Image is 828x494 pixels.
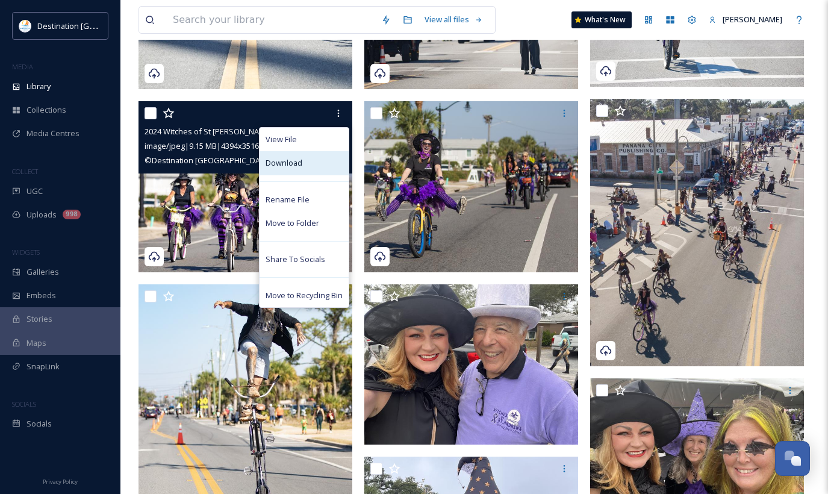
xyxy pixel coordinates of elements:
[26,337,46,349] span: Maps
[26,290,56,301] span: Embeds
[26,361,60,372] span: SnapLink
[12,167,38,176] span: COLLECT
[26,104,66,116] span: Collections
[266,217,319,229] span: Move to Folder
[723,14,782,25] span: [PERSON_NAME]
[266,254,325,265] span: Share To Socials
[571,11,632,28] a: What's New
[145,140,259,151] span: image/jpeg | 9.15 MB | 4394 x 3516
[590,99,804,366] img: witches ride30.jpg
[19,20,31,32] img: download.png
[43,474,78,488] a: Privacy Policy
[364,284,578,445] img: aaabaa5baa89cf3b7c8a07204bc2d5c03e7c76bdf34d4f57c56de99471775d34.jpg
[419,8,489,31] a: View all files
[26,209,57,220] span: Uploads
[266,290,343,301] span: Move to Recycling Bin
[145,155,272,166] span: © Destination [GEOGRAPHIC_DATA]
[26,128,79,139] span: Media Centres
[266,134,297,145] span: View File
[63,210,81,219] div: 998
[26,81,51,92] span: Library
[167,7,375,33] input: Search your library
[26,313,52,325] span: Stories
[43,478,78,486] span: Privacy Policy
[266,157,302,169] span: Download
[12,62,33,71] span: MEDIA
[266,194,310,205] span: Rename File
[139,101,352,272] img: 2024 Witches of St Andrews Ride.jpg
[703,8,788,31] a: [PERSON_NAME]
[145,126,303,137] span: 2024 Witches of St [PERSON_NAME] Ride.jpg
[12,248,40,257] span: WIDGETS
[26,266,59,278] span: Galleries
[775,441,810,476] button: Open Chat
[37,20,157,31] span: Destination [GEOGRAPHIC_DATA]
[12,399,36,408] span: SOCIALS
[26,418,52,430] span: Socials
[364,101,578,272] img: 2024 Witches of St Andrews Ride11.jpg
[26,186,43,197] span: UGC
